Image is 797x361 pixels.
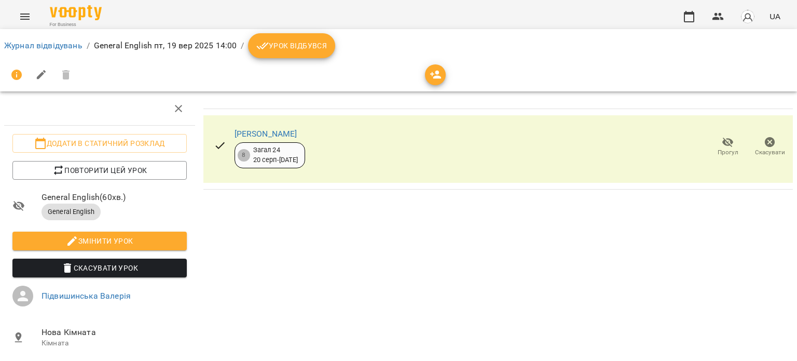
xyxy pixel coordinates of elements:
button: UA [765,7,785,26]
li: / [241,39,244,52]
span: Нова Кімната [42,326,187,339]
span: Додати в статичний розклад [21,137,178,150]
span: Змінити урок [21,235,178,247]
button: Скасувати Урок [12,259,187,277]
button: Урок відбувся [248,33,335,58]
span: Скасувати [755,148,785,157]
span: General English ( 60 хв. ) [42,191,187,204]
a: Журнал відвідувань [4,41,83,50]
p: Кімната [42,338,187,349]
img: Voopty Logo [50,5,102,20]
button: Повторити цей урок [12,161,187,180]
span: For Business [50,21,102,28]
li: / [87,39,90,52]
button: Menu [12,4,37,29]
span: Урок відбувся [256,39,327,52]
span: Прогул [718,148,738,157]
div: Загал 24 20 серп - [DATE] [253,145,298,165]
button: Додати в статичний розклад [12,134,187,153]
button: Змінити урок [12,232,187,250]
p: General English пт, 19 вер 2025 14:00 [94,39,237,52]
span: UA [769,11,780,22]
a: [PERSON_NAME] [235,129,297,139]
a: Підвишинська Валерія [42,291,131,301]
span: Повторити цей урок [21,164,178,177]
nav: breadcrumb [4,33,793,58]
span: Скасувати Урок [21,262,178,274]
button: Прогул [707,132,749,162]
div: 8 [238,149,250,162]
span: General English [42,207,101,217]
button: Скасувати [749,132,791,162]
img: avatar_s.png [740,9,755,24]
